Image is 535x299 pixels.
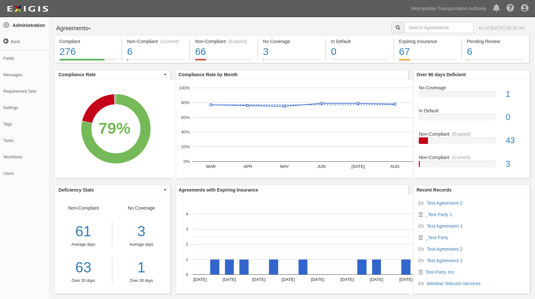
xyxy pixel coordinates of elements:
text: [DATE] [370,277,383,282]
div: No Coverage [414,84,530,91]
svg: A chart. [176,195,422,293]
text: 100% [179,85,190,90]
div: Non-Compliant [414,154,530,161]
text: 3 [186,227,188,232]
a: Metropolitan Transportation Authority [408,2,490,15]
a: Test Agreement 2 [427,200,462,206]
text: 60% [181,115,189,120]
span: Deficiency Stats [58,187,162,193]
div: Average days [55,242,112,247]
div: 6 [467,45,524,59]
div: 0 [501,111,530,123]
div: (Expired) [228,38,247,45]
text: [DATE] [252,277,265,282]
text: 0 [186,272,188,277]
text: 80% [181,100,189,105]
text: MAR [206,164,216,169]
text: APR [243,164,252,169]
div: Pending Review [467,38,524,45]
a: Non-Compliant(Expired)66 [190,59,257,64]
div: Over 30 days [117,278,165,284]
a: Non-Compliant(Current)6 [122,59,189,64]
div: (Current) [160,38,179,45]
a: No Coverage3 [258,59,325,64]
button: Agreements [54,22,103,35]
img: logo-5460c22ac91f19d4615b14bd174203de0afe785f0fc80cf4dbbc73dc1793850b.png [5,3,50,15]
text: [DATE] [193,277,207,282]
a: Test Agreement 2 [427,246,462,252]
a: Compliant276 [54,59,122,64]
div: In Default [414,107,530,114]
div: (Current) [452,154,471,161]
div: Non-Compliant [414,131,530,137]
div: 276 [59,45,117,59]
a: Test Party, Inc. [425,269,456,275]
svg: A chart. [176,80,422,178]
text: [DATE] [399,277,412,282]
div: 61 [55,221,112,242]
a: In Default0 [419,107,525,131]
span: Compliance Rate [58,71,162,78]
div: Non-Compliant [55,205,112,284]
a: Test Agreement 1 [427,223,462,229]
text: 0% [183,159,189,164]
text: AUG [390,164,399,169]
a: No Coverage1 [419,84,525,108]
a: Test Agreement 1 [427,258,462,263]
button: Deficiency Stats [55,185,170,195]
text: 40% [181,129,189,134]
div: Non-Compliant (Current) [127,38,185,45]
div: In Default [331,38,389,45]
svg: A chart. [55,80,177,178]
strong: Administration [12,23,45,28]
div: 43 [501,135,530,147]
text: 1 [186,257,188,262]
b: Agreements with Expiring Insurance [179,187,258,193]
a: Expiring Insurance67 [394,59,461,64]
div: 3 [501,158,530,170]
a: Pending Review6 [462,59,529,64]
div: 66 [195,45,253,59]
text: JUN [317,164,325,169]
a: Non-Compliant(Expired)43 [419,131,525,154]
b: Over 90 days Deficient [416,72,466,77]
div: (Expired) [452,131,471,137]
a: 1 [117,257,165,278]
text: 2 [186,242,188,247]
div: Over 30 days [55,278,112,284]
div: 6 [127,45,185,59]
text: [DATE] [311,277,324,282]
div: Expiring Insurance [399,38,457,45]
b: Compliance Rate by Month [179,72,238,77]
a: Wireline Telecom Services [427,281,480,286]
i: Help Center - Complianz [506,5,514,12]
button: Compliance Rate [55,70,170,79]
div: As of [DATE] 06:30 am [479,25,525,31]
text: 20% [181,144,189,149]
div: Compliant [59,38,117,45]
a: _Test Party 1 [425,212,452,217]
div: 3 [263,45,321,59]
div: 1 [501,88,530,100]
a: _Test Party [425,235,448,240]
a: 63 [55,257,112,278]
b: Recent Records [416,187,452,193]
div: 0 [331,45,389,59]
div: 79% [99,117,131,140]
div: No Coverage [112,205,170,284]
a: In Default0 [326,59,393,64]
div: 67 [399,45,457,59]
div: Average days [117,242,165,247]
text: [DATE] [281,277,295,282]
text: [DATE] [340,277,354,282]
text: 4 [186,212,188,217]
text: MAY [280,164,289,169]
text: [DATE] [351,164,365,169]
input: Search Agreements [404,22,474,33]
div: No Coverage [263,38,321,45]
